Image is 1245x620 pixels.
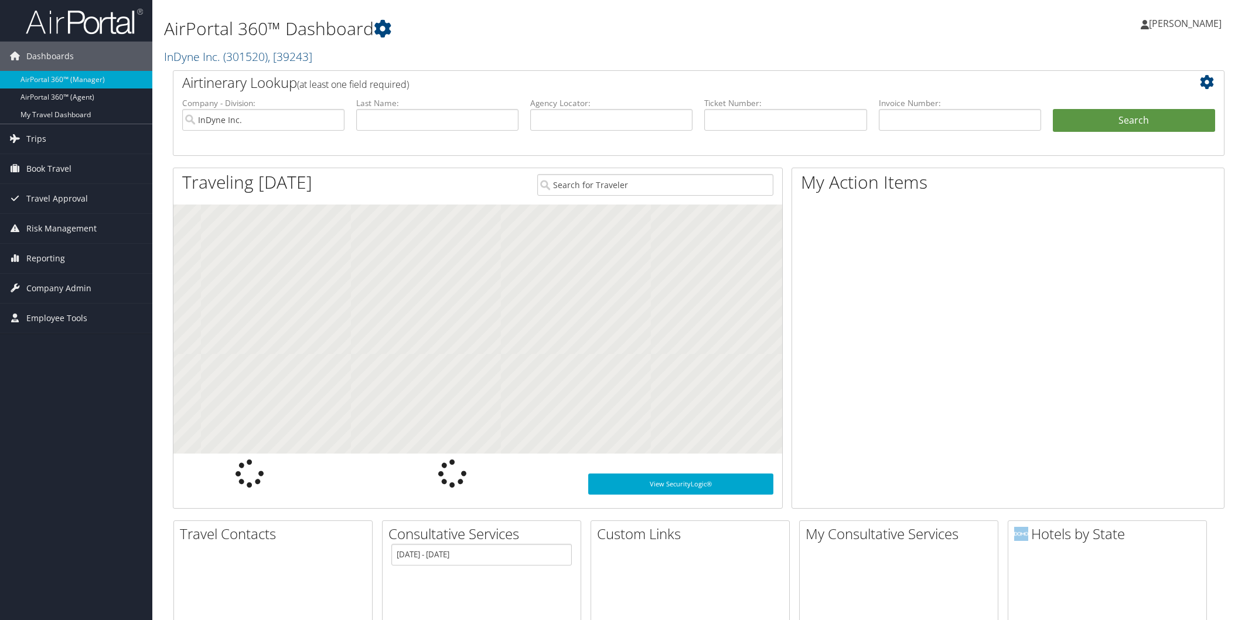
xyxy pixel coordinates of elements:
[530,97,693,109] label: Agency Locator:
[1141,6,1233,41] a: [PERSON_NAME]
[182,97,344,109] label: Company - Division:
[164,16,877,41] h1: AirPortal 360™ Dashboard
[26,42,74,71] span: Dashboards
[806,524,998,544] h2: My Consultative Services
[1053,109,1215,132] button: Search
[879,97,1041,109] label: Invoice Number:
[388,524,581,544] h2: Consultative Services
[26,124,46,154] span: Trips
[180,524,372,544] h2: Travel Contacts
[26,184,88,213] span: Travel Approval
[1149,17,1222,30] span: [PERSON_NAME]
[597,524,789,544] h2: Custom Links
[1014,527,1028,541] img: domo-logo.png
[223,49,268,64] span: ( 301520 )
[297,78,409,91] span: (at least one field required)
[26,244,65,273] span: Reporting
[182,170,312,195] h1: Traveling [DATE]
[26,8,143,35] img: airportal-logo.png
[588,473,773,495] a: View SecurityLogic®
[356,97,519,109] label: Last Name:
[182,73,1128,93] h2: Airtinerary Lookup
[26,154,71,183] span: Book Travel
[1014,524,1206,544] h2: Hotels by State
[268,49,312,64] span: , [ 39243 ]
[792,170,1224,195] h1: My Action Items
[26,304,87,333] span: Employee Tools
[26,274,91,303] span: Company Admin
[26,214,97,243] span: Risk Management
[704,97,867,109] label: Ticket Number:
[537,174,773,196] input: Search for Traveler
[164,49,312,64] a: InDyne Inc.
